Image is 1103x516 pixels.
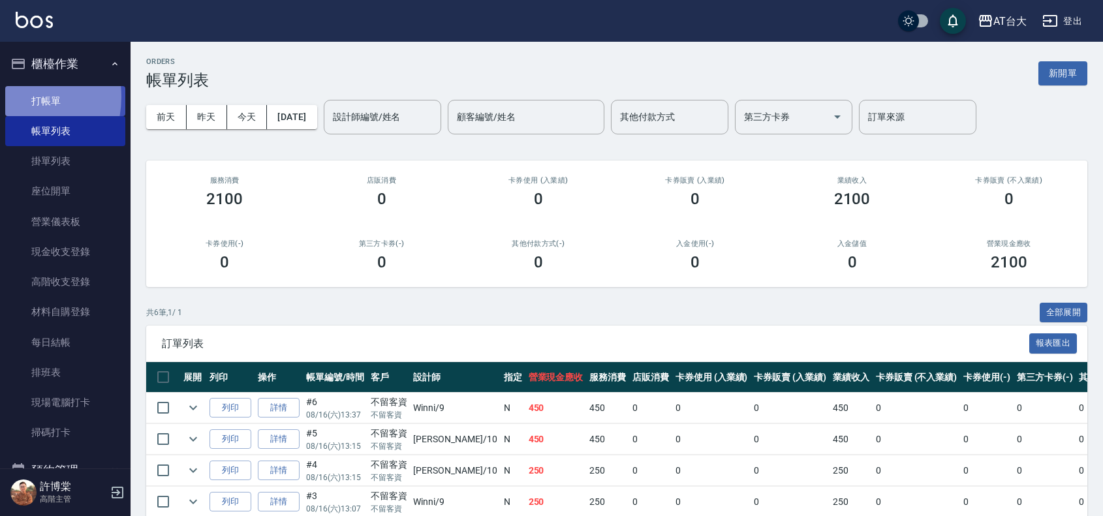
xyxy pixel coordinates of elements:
a: 詳情 [258,492,300,512]
td: 0 [672,424,751,455]
td: 450 [525,393,587,423]
h2: 營業現金應收 [946,239,1072,248]
td: 450 [525,424,587,455]
a: 每日結帳 [5,327,125,357]
th: 業績收入 [830,362,873,393]
th: 帳單編號/時間 [303,362,367,393]
p: 08/16 (六) 13:37 [306,409,364,421]
p: 不留客資 [371,440,407,452]
p: 高階主管 [40,493,106,505]
button: expand row [183,398,203,417]
td: 250 [525,455,587,486]
button: [DATE] [267,105,317,129]
td: 0 [629,424,672,455]
h3: 0 [848,253,857,271]
td: 0 [1014,424,1076,455]
button: 列印 [210,398,251,418]
a: 排班表 [5,357,125,387]
td: Winni /9 [410,393,500,423]
p: 共 6 筆, 1 / 1 [146,307,182,318]
div: AT台大 [993,13,1027,29]
td: N [501,455,525,486]
h3: 0 [691,253,700,271]
td: 0 [960,424,1014,455]
a: 報表匯出 [1029,337,1078,349]
td: 450 [586,424,629,455]
button: expand row [183,461,203,480]
a: 詳情 [258,461,300,481]
td: 0 [751,424,830,455]
td: N [501,393,525,423]
td: 0 [960,393,1014,423]
td: 0 [873,455,960,486]
button: 昨天 [187,105,227,129]
a: 帳單列表 [5,116,125,146]
p: 不留客資 [371,472,407,483]
th: 店販消費 [629,362,672,393]
td: [PERSON_NAME] /10 [410,424,500,455]
h2: 卡券販賣 (入業績) [632,176,758,185]
h3: 0 [534,253,543,271]
td: 0 [1014,455,1076,486]
td: #4 [303,455,367,486]
td: 450 [830,424,873,455]
td: 0 [1014,393,1076,423]
th: 卡券販賣 (不入業績) [873,362,960,393]
p: 08/16 (六) 13:15 [306,440,364,452]
h5: 許博棠 [40,480,106,493]
th: 卡券使用(-) [960,362,1014,393]
span: 訂單列表 [162,337,1029,350]
th: 第三方卡券(-) [1014,362,1076,393]
h3: 0 [1004,190,1014,208]
button: 列印 [210,429,251,449]
a: 材料自購登錄 [5,297,125,327]
button: expand row [183,429,203,449]
a: 詳情 [258,398,300,418]
td: N [501,424,525,455]
p: 08/16 (六) 13:15 [306,472,364,483]
h2: 入金儲值 [789,239,914,248]
h2: ORDERS [146,57,209,66]
td: 0 [873,393,960,423]
h2: 卡券販賣 (不入業績) [946,176,1072,185]
a: 掛單列表 [5,146,125,176]
button: 列印 [210,492,251,512]
div: 不留客資 [371,427,407,440]
a: 高階收支登錄 [5,267,125,297]
a: 打帳單 [5,86,125,116]
img: Person [10,479,37,506]
h3: 服務消費 [162,176,287,185]
a: 新開單 [1038,67,1087,79]
a: 現場電腦打卡 [5,387,125,417]
div: 不留客資 [371,458,407,472]
td: #5 [303,424,367,455]
h2: 第三方卡券(-) [318,239,444,248]
th: 客戶 [367,362,411,393]
th: 指定 [501,362,525,393]
th: 卡券販賣 (入業績) [751,362,830,393]
a: 座位開單 [5,176,125,206]
h2: 業績收入 [789,176,914,185]
h3: 0 [377,190,386,208]
h2: 其他付款方式(-) [476,239,601,248]
button: save [940,8,966,34]
th: 服務消費 [586,362,629,393]
h2: 卡券使用(-) [162,239,287,248]
h3: 2100 [206,190,243,208]
th: 卡券使用 (入業績) [672,362,751,393]
button: Open [827,106,848,127]
td: #6 [303,393,367,423]
th: 展開 [180,362,206,393]
td: 0 [751,455,830,486]
td: [PERSON_NAME] /10 [410,455,500,486]
td: 0 [629,393,672,423]
h3: 0 [377,253,386,271]
h3: 帳單列表 [146,71,209,89]
button: AT台大 [972,8,1032,35]
h3: 0 [534,190,543,208]
h3: 0 [220,253,229,271]
h2: 店販消費 [318,176,444,185]
h2: 卡券使用 (入業績) [476,176,601,185]
td: 450 [830,393,873,423]
h3: 2100 [991,253,1027,271]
